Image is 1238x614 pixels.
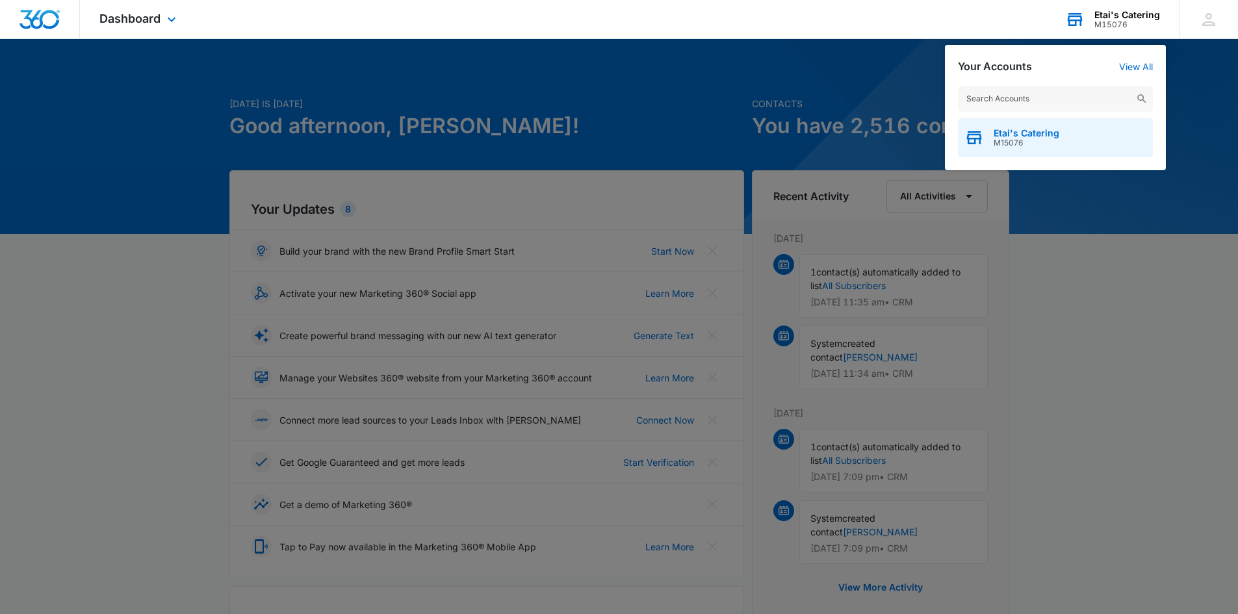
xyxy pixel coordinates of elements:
span: Dashboard [99,12,161,25]
h2: Your Accounts [958,60,1032,73]
span: Etai's Catering [994,128,1059,138]
div: account name [1094,10,1160,20]
span: M15076 [994,138,1059,147]
input: Search Accounts [958,86,1153,112]
button: Etai's CateringM15076 [958,118,1153,157]
a: View All [1119,61,1153,72]
div: account id [1094,20,1160,29]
